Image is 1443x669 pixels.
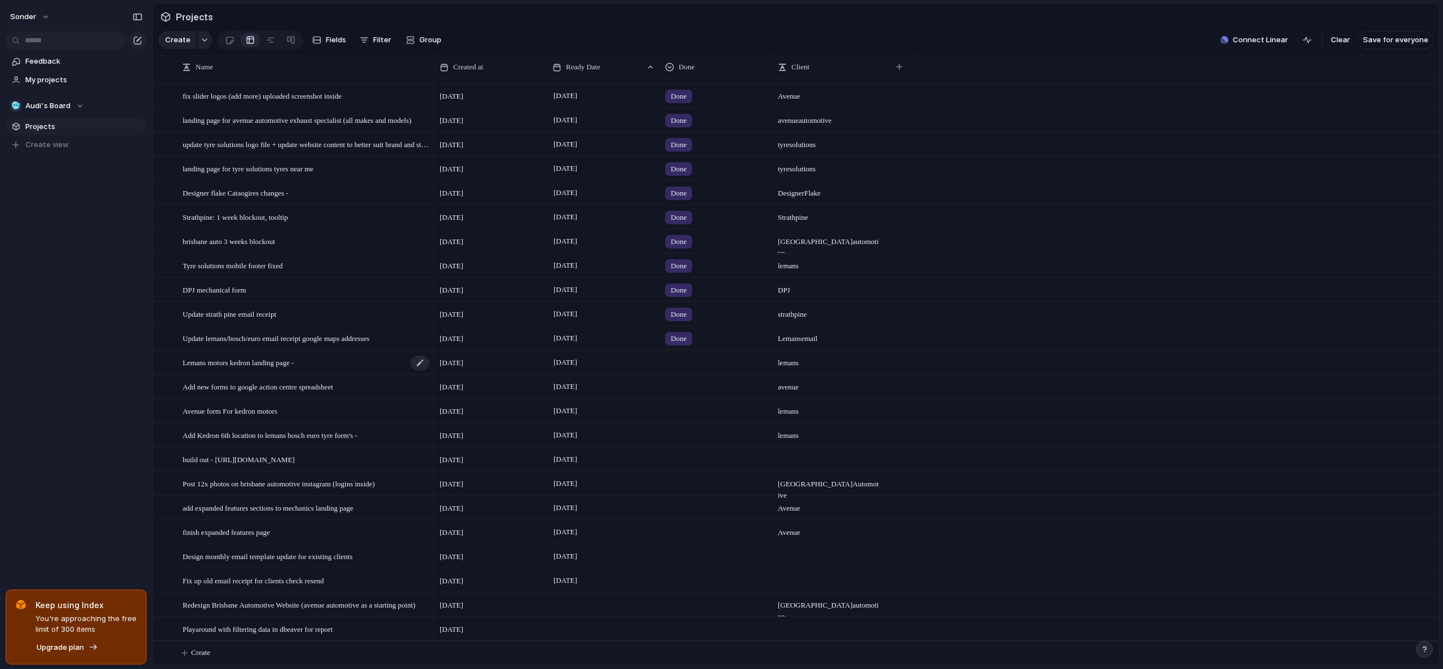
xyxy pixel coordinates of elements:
span: Lemans email [773,327,885,344]
span: DPJ mechanical form [183,283,246,296]
button: Create [158,31,196,49]
button: Connect Linear [1216,32,1292,48]
button: sonder [5,8,56,26]
span: [DATE] [551,404,580,418]
span: You're approaching the free limit of 300 items [36,613,137,635]
span: Done [671,115,687,126]
span: Playaround with filtering data in dbeaver for report [183,622,333,635]
a: Projects [6,118,147,135]
span: [DATE] [440,163,463,175]
span: Avenue [773,85,885,102]
span: [GEOGRAPHIC_DATA] automotive [773,230,885,259]
button: 🥶Audi's Board [6,98,147,114]
span: avenue automotive [773,109,885,126]
span: Done [679,61,694,73]
span: Done [671,260,687,272]
span: Update lemans/bosch/euro email receipt google maps addresses [183,331,369,344]
span: [DATE] [440,575,463,587]
span: [DATE] [440,406,463,417]
span: Projects [25,121,143,132]
span: Strathpine [773,206,885,223]
span: Fix up old email receipt for clients check resend [183,574,324,587]
span: Update strath pine email receipt [183,307,276,320]
span: [DATE] [551,210,580,224]
span: [DATE] [551,501,580,515]
span: Done [671,309,687,320]
span: [DATE] [440,212,463,223]
span: fix slider logos (add more) uploaded screenshot inside [183,89,342,102]
div: 🥶 [10,100,21,112]
span: [DATE] [551,186,580,200]
span: [DATE] [440,285,463,296]
span: [DATE] [551,550,580,563]
span: [DATE] [440,479,463,490]
span: [DATE] [440,309,463,320]
span: Create view [25,139,69,150]
span: Ready Date [566,61,600,73]
span: [DATE] [440,551,463,562]
span: [DATE] [440,600,463,611]
span: [GEOGRAPHIC_DATA] Automotive [773,472,885,501]
span: Filter [373,34,391,46]
span: [DATE] [440,139,463,150]
span: DPJ [773,278,885,296]
span: [DATE] [551,428,580,442]
span: Done [671,236,687,247]
button: Filter [355,31,396,49]
span: Keep using Index [36,599,137,611]
span: Tyre solutions mobile footer fixed [183,259,282,272]
span: avenue [773,375,885,393]
span: build out - [URL][DOMAIN_NAME] [183,453,295,466]
span: Done [671,91,687,102]
span: Add Kedron 6th location to lemans bosch euro tyre form's - [183,428,357,441]
span: Create [165,34,191,46]
span: [DATE] [440,333,463,344]
span: strathpine [773,303,885,320]
span: finish expanded features page [183,525,270,538]
span: [DATE] [551,113,580,127]
span: Client [791,61,809,73]
span: tyre solutions [773,157,885,175]
span: [DATE] [551,356,580,369]
span: lemans [773,400,885,417]
span: [DATE] [551,234,580,248]
span: Done [671,212,687,223]
span: [DATE] [440,624,463,635]
a: My projects [6,72,147,88]
span: lemans [773,351,885,369]
span: Save for everyone [1363,34,1428,46]
span: lemans [773,254,885,272]
span: add expanded features sections to mechanics landing page [183,501,353,514]
span: update tyre solutions logo file + update website content to better suit brand and store locations [183,138,431,150]
span: Design monthly email template update for existing clients [183,550,352,562]
span: My projects [25,74,143,86]
span: [DATE] [440,503,463,514]
span: Created at [453,61,483,73]
span: [DATE] [551,477,580,490]
span: [DATE] [440,357,463,369]
span: [DATE] [551,574,580,587]
span: landing page for tyre solutions tyres near me [183,162,313,175]
span: Done [671,285,687,296]
span: tyre solutions [773,133,885,150]
span: [DATE] [551,259,580,272]
span: Designer Flake [773,181,885,199]
button: Clear [1326,31,1355,49]
a: Feedback [6,53,147,70]
span: Strathpine: 1 week blockout, tooltip [183,210,288,223]
span: [DATE] [440,188,463,199]
span: [DATE] [440,236,463,247]
span: Done [671,139,687,150]
span: [DATE] [551,453,580,466]
button: Group [400,31,447,49]
span: [DATE] [440,527,463,538]
span: Avenue form For kedron motors [183,404,277,417]
span: Avenue [773,521,885,538]
span: [DATE] [551,89,580,103]
span: Connect Linear [1233,34,1288,46]
span: lemans [773,424,885,441]
span: Projects [174,7,215,27]
span: [DATE] [551,138,580,151]
span: Create [191,647,210,658]
span: [DATE] [551,380,580,393]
